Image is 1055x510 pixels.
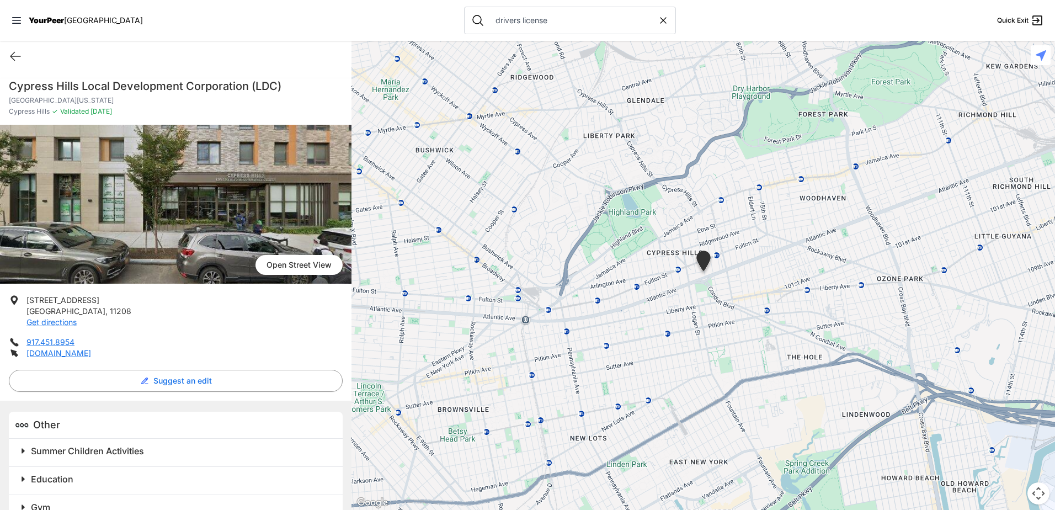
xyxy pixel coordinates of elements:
[997,16,1029,25] span: Quick Exit
[26,337,74,347] a: 917.451.8954
[354,496,391,510] img: Google
[29,15,64,25] span: YourPeer
[9,107,50,116] span: Cypress Hills
[694,251,713,275] div: East New York Community Center
[89,107,112,115] span: [DATE]
[26,348,91,358] a: [DOMAIN_NAME]
[9,96,343,105] p: [GEOGRAPHIC_DATA][US_STATE]
[9,78,343,94] h1: Cypress Hills Local Development Corporation (LDC)
[29,17,143,24] a: YourPeer[GEOGRAPHIC_DATA]
[26,306,105,316] span: [GEOGRAPHIC_DATA]
[31,445,144,456] span: Summer Children Activities
[110,306,131,316] span: 11208
[9,370,343,392] button: Suggest an edit
[26,295,99,305] span: [STREET_ADDRESS]
[153,375,212,386] span: Suggest an edit
[354,496,391,510] a: Open this area in Google Maps (opens a new window)
[105,306,108,316] span: ,
[33,419,60,431] span: Other
[31,474,73,485] span: Education
[1027,482,1049,504] button: Map camera controls
[255,255,343,275] span: Open Street View
[26,317,77,327] a: Get directions
[64,15,143,25] span: [GEOGRAPHIC_DATA]
[60,107,89,115] span: Validated
[52,107,58,116] span: ✓
[489,15,658,26] input: Search
[997,14,1044,27] a: Quick Exit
